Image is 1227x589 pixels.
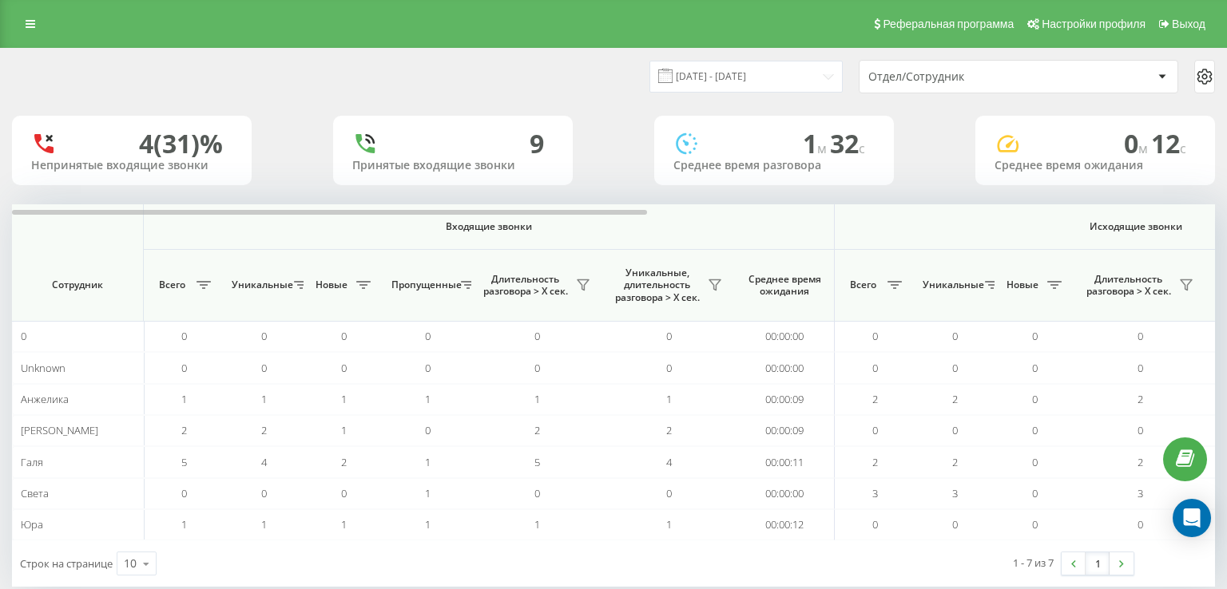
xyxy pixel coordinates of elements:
div: Непринятые входящие звонки [31,159,232,172]
span: 0 [21,329,26,343]
div: 4 (31)% [139,128,223,159]
span: Реферальная программа [883,18,1014,30]
span: Длительность разговора > Х сек. [1082,273,1174,298]
span: 2 [261,423,267,437]
span: 1 [425,455,431,469]
span: 4 [261,455,267,469]
span: 1 [261,392,267,406]
span: 2 [1138,392,1143,406]
span: 1 [341,517,347,532]
span: 1 [425,486,431,500]
span: Среднее время ожидания [747,273,822,298]
span: 0 [872,329,878,343]
span: 2 [872,455,878,469]
td: 00:00:00 [735,321,835,352]
span: Длительность разговора > Х сек. [479,273,571,298]
span: Света [21,486,49,500]
td: 00:00:09 [735,415,835,446]
span: 0 [1032,423,1038,437]
span: Выход [1172,18,1205,30]
span: 0 [181,329,187,343]
span: 0 [666,329,672,343]
span: 1 [341,423,347,437]
span: 5 [181,455,187,469]
span: Строк на странице [20,556,113,571]
span: 1 [341,392,347,406]
span: 2 [872,392,878,406]
span: 3 [952,486,958,500]
span: 0 [1138,361,1143,375]
span: 0 [872,361,878,375]
span: 0 [1032,361,1038,375]
span: 1 [425,392,431,406]
span: Настройки профиля [1042,18,1146,30]
div: Принятые входящие звонки [352,159,554,172]
span: Юра [21,517,43,532]
span: Новые [1003,279,1042,291]
span: 0 [952,517,958,532]
span: Уникальные, длительность разговора > Х сек. [611,267,703,304]
span: 1 [261,517,267,532]
span: Анжелика [21,392,69,406]
span: 1 [534,392,540,406]
span: 0 [261,329,267,343]
span: 2 [952,392,958,406]
span: Уникальные [923,279,980,291]
span: м [817,140,830,157]
span: 0 [666,486,672,500]
span: 0 [1138,423,1143,437]
span: Уникальные [232,279,289,291]
span: 0 [341,329,347,343]
span: 1 [425,517,431,532]
span: 0 [341,361,347,375]
span: 0 [952,361,958,375]
span: 5 [534,455,540,469]
span: c [1180,140,1186,157]
span: 0 [1032,455,1038,469]
td: 00:00:12 [735,509,835,540]
a: 1 [1086,552,1110,575]
span: 0 [425,329,431,343]
td: 00:00:00 [735,352,835,383]
span: 2 [341,455,347,469]
div: Отдел/Сотрудник [868,70,1059,84]
div: Среднее время разговора [673,159,875,172]
span: 0 [534,361,540,375]
span: 1 [666,517,672,532]
span: Всего [843,279,883,291]
span: 0 [1138,517,1143,532]
span: 1 [666,392,672,406]
span: Пропущенные [391,279,456,291]
span: 0 [872,423,878,437]
span: 0 [261,486,267,500]
span: 0 [425,361,431,375]
span: 3 [872,486,878,500]
span: 2 [181,423,187,437]
span: Галя [21,455,43,469]
span: 0 [872,517,878,532]
span: 4 [666,455,672,469]
span: 0 [534,329,540,343]
span: м [1138,140,1151,157]
span: 2 [952,455,958,469]
span: c [859,140,865,157]
span: 3 [1138,486,1143,500]
span: Сотрудник [26,279,129,291]
span: 2 [666,423,672,437]
div: 9 [530,128,544,159]
span: 0 [666,361,672,375]
span: 1 [534,517,540,532]
span: 0 [952,329,958,343]
span: 0 [261,361,267,375]
span: [PERSON_NAME] [21,423,98,437]
span: 0 [425,423,431,437]
span: 1 [181,517,187,532]
span: Unknown [21,361,66,375]
div: Open Intercom Messenger [1173,499,1211,537]
td: 00:00:11 [735,446,835,477]
span: 0 [181,486,187,500]
span: 0 [1032,517,1038,532]
span: 2 [1138,455,1143,469]
span: 0 [1032,486,1038,500]
div: Среднее время ожидания [995,159,1196,172]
